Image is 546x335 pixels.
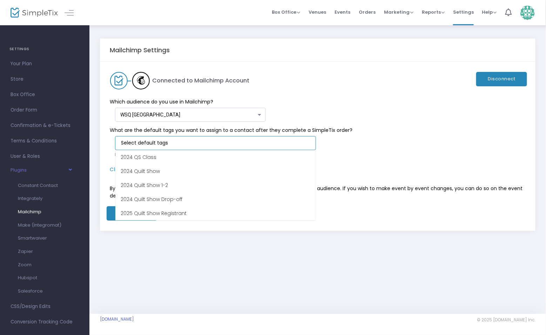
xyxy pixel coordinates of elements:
span: Smartwaiver [18,235,47,241]
h5: Connected to Mailchimp Account [153,77,250,84]
span: Settings [453,3,474,21]
span: Box Office [272,9,300,15]
span: Events [335,3,350,21]
img: SimpleTix logo [114,75,124,86]
span: Constant Contact [18,182,58,189]
span: Order Form [11,106,79,115]
p: By default, all emails for ticket buyers will be uploaded for all events into the default audienc... [110,185,526,200]
span: Orders [359,3,376,21]
span: Box Office [11,90,79,99]
span: Mailchimp [18,208,41,215]
span: User & Roles [11,152,79,161]
a: Smartwaiver [12,232,67,245]
a: Make (Integromat) [12,219,67,232]
a: Hubspot [12,271,67,284]
span: Reports [422,9,445,15]
span: Help [482,9,497,15]
a: Zoom [12,258,67,272]
a: Zapier [12,245,67,258]
span: Zoom [18,261,32,268]
h5: Mailchimp Settings [110,46,170,54]
span: © 2025 [DOMAIN_NAME] Inc. [477,317,535,323]
span: 2024 QS Class [121,154,157,161]
input: Select default tags [121,139,312,147]
span: Conversion Tracking Code [11,317,79,327]
button: Save [107,206,157,221]
a: Salesforce [12,284,67,298]
span: Which audience do you use in Mailchimp? [107,98,522,106]
span: Click here to view advanced options [110,166,204,173]
span: Zapier [18,248,33,255]
span: What are the default tags you want to assign to a contact after they complete a SimpleTix order? [107,127,522,134]
span: Marketing [384,9,413,15]
button: Plugins [11,167,71,176]
span: 2024 Quilt Show 1-2 [121,182,168,189]
a: Integrately [12,192,67,205]
ul: Plugins [12,176,67,300]
span: 2025 Quilt Show Registrant [121,210,187,217]
span: Venues [309,3,326,21]
span: 2024 Quilt Show [121,168,160,175]
a: Mailchimp [12,205,67,219]
span: Store [11,75,79,84]
span: Salesforce [18,288,43,294]
a: Constant Contact [12,179,67,192]
span: Terms & Conditions [11,136,79,146]
span: Hubspot [18,274,37,281]
img: Mailchimp logo [136,75,146,85]
span: Make (Integromat) [18,222,61,228]
h4: SETTINGS [9,42,80,56]
span: 2024 Quilt Show Drop-off [121,196,183,203]
span: CSS/Design Edits [11,302,79,311]
span: Your Plan [11,59,79,68]
button: Disconnect [476,72,527,86]
span: Integrately [18,195,42,202]
span: Confirmation & e-Tickets [11,121,79,130]
span: WSQ [GEOGRAPHIC_DATA] [121,112,181,118]
a: [DOMAIN_NAME] [100,316,134,322]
